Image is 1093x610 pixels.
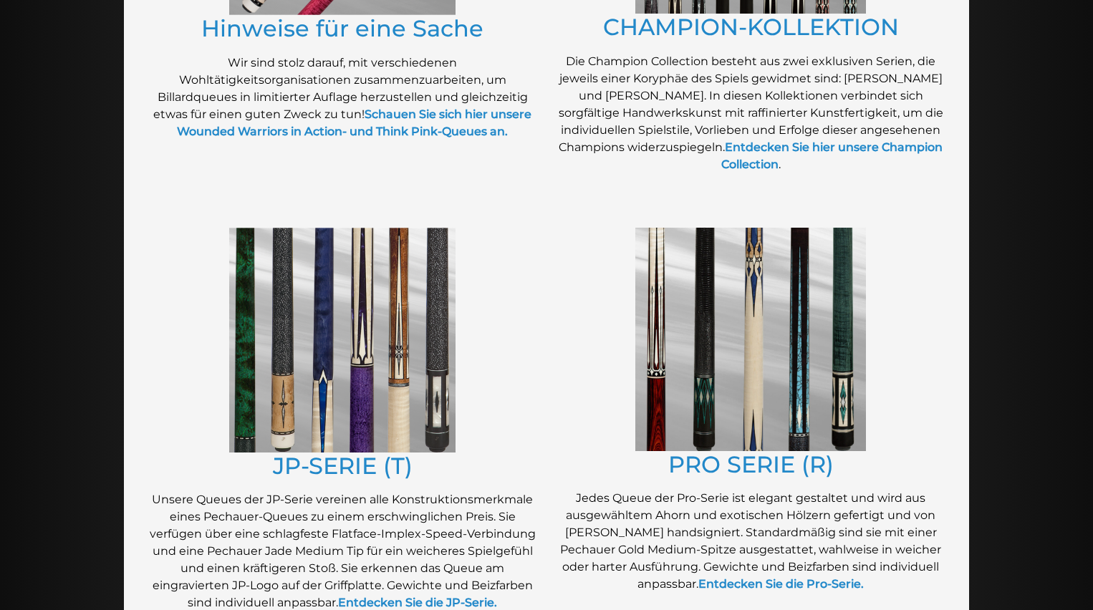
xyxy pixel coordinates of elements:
a: CHAMPION-KOLLEKTION [603,13,899,41]
a: Entdecken Sie hier unsere Champion Collection [721,140,943,171]
font: Wir sind stolz darauf, mit verschiedenen Wohltätigkeitsorganisationen zusammenzuarbeiten, um Bill... [153,56,528,121]
a: JP-SERIE (T) [273,452,413,480]
a: Entdecken Sie die JP-Serie. [338,596,497,609]
font: Die Champion Collection besteht aus zwei exklusiven Serien, die jeweils einer Koryphäe des Spiels... [559,54,943,154]
a: PRO SERIE (R) [668,450,834,478]
a: Schauen Sie sich hier unsere Wounded Warriors in Action- und Think Pink-Queues an. [177,107,531,138]
font: . [779,158,781,171]
a: Hinweise für eine Sache [201,14,483,42]
a: Entdecken Sie die Pro-Serie. [698,577,864,591]
font: Unsere Queues der JP-Serie vereinen alle Konstruktionsmerkmale eines Pechauer-Queues zu einem ers... [150,493,536,609]
font: Jedes Queue der Pro-Serie ist elegant gestaltet und wird aus ausgewähltem Ahorn und exotischen Hö... [560,491,941,591]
